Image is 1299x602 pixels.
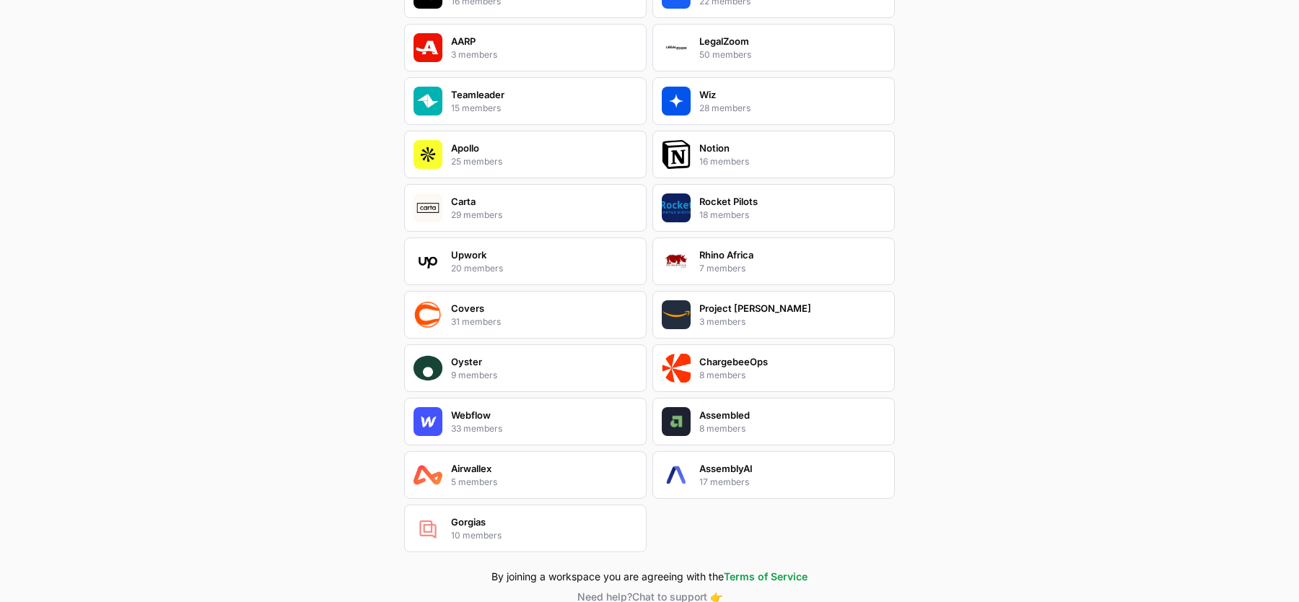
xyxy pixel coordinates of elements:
[451,476,497,489] p: 5 members
[404,131,647,178] button: Company LogoApollo25 members
[451,155,502,168] p: 25 members
[451,141,479,155] p: Apollo
[451,102,501,115] p: 15 members
[662,247,691,276] img: Company Logo
[414,300,442,329] img: Company Logo
[662,87,691,115] img: Company Logo
[662,193,691,222] img: Company Logo
[451,515,486,529] p: Gorgias
[451,209,502,222] p: 29 members
[404,505,647,552] button: Company LogoGorgias10 members
[699,262,745,275] p: 7 members
[451,315,501,328] p: 31 members
[451,354,482,369] p: Oyster
[414,87,442,115] img: Company Logo
[451,422,502,435] p: 33 members
[699,408,750,422] p: Assembled
[652,451,895,499] button: Company LogoAssemblyAI17 members
[451,262,503,275] p: 20 members
[414,514,442,543] img: Company Logo
[652,24,895,71] button: Company LogoLegalZoom50 members
[662,33,691,62] img: Company Logo
[652,184,895,232] button: Company LogoRocket Pilots18 members
[699,301,811,315] p: Project [PERSON_NAME]
[652,237,895,285] button: Company LogoRhino Africa7 members
[451,301,484,315] p: Covers
[699,155,749,168] p: 16 members
[451,194,476,209] p: Carta
[662,407,691,436] img: Company Logo
[451,369,497,382] p: 9 members
[699,209,749,222] p: 18 members
[451,529,502,542] p: 10 members
[451,248,486,262] p: Upwork
[404,398,647,445] button: Company LogoWebflow33 members
[414,247,442,276] img: Company Logo
[404,344,647,392] button: Company LogoOyster9 members
[652,291,895,339] button: Company LogoProject [PERSON_NAME]3 members
[404,24,647,71] button: Company LogoAARP3 members
[414,461,442,489] img: Company Logo
[404,570,895,584] div: By joining a workspace you are agreeing with the
[662,461,691,489] img: Company Logo
[652,77,895,125] button: Company LogoWiz28 members
[724,570,808,583] a: Terms of Service
[404,77,647,125] button: Company LogoTeamleader15 members
[451,461,491,476] p: Airwallex
[652,344,895,392] button: Company LogoChargebeeOps8 members
[699,194,758,209] p: Rocket Pilots
[699,369,745,382] p: 8 members
[414,33,442,62] img: Company Logo
[652,398,895,445] button: Company LogoAssembled8 members
[699,141,730,155] p: Notion
[699,102,751,115] p: 28 members
[699,354,768,369] p: ChargebeeOps
[662,300,691,329] img: Company Logo
[652,131,895,178] button: Company LogoNotion16 members
[404,451,647,499] button: Company LogoAirwallex5 members
[699,422,745,435] p: 8 members
[699,315,745,328] p: 3 members
[699,87,716,102] p: Wiz
[699,34,749,48] p: LegalZoom
[699,248,753,262] p: Rhino Africa
[699,461,753,476] p: AssemblyAI
[404,291,647,339] button: Company LogoCovers31 members
[414,140,442,169] img: Company Logo
[414,407,442,436] img: Company Logo
[404,237,647,285] button: Company LogoUpwork20 members
[451,34,476,48] p: AARP
[662,140,691,169] img: Company Logo
[414,193,442,222] img: Company Logo
[451,87,504,102] p: Teamleader
[451,48,497,61] p: 3 members
[404,184,647,232] button: Company LogoCarta29 members
[662,354,691,383] img: Company Logo
[699,476,749,489] p: 17 members
[699,48,751,61] p: 50 members
[414,354,442,383] img: Company Logo
[451,408,491,422] p: Webflow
